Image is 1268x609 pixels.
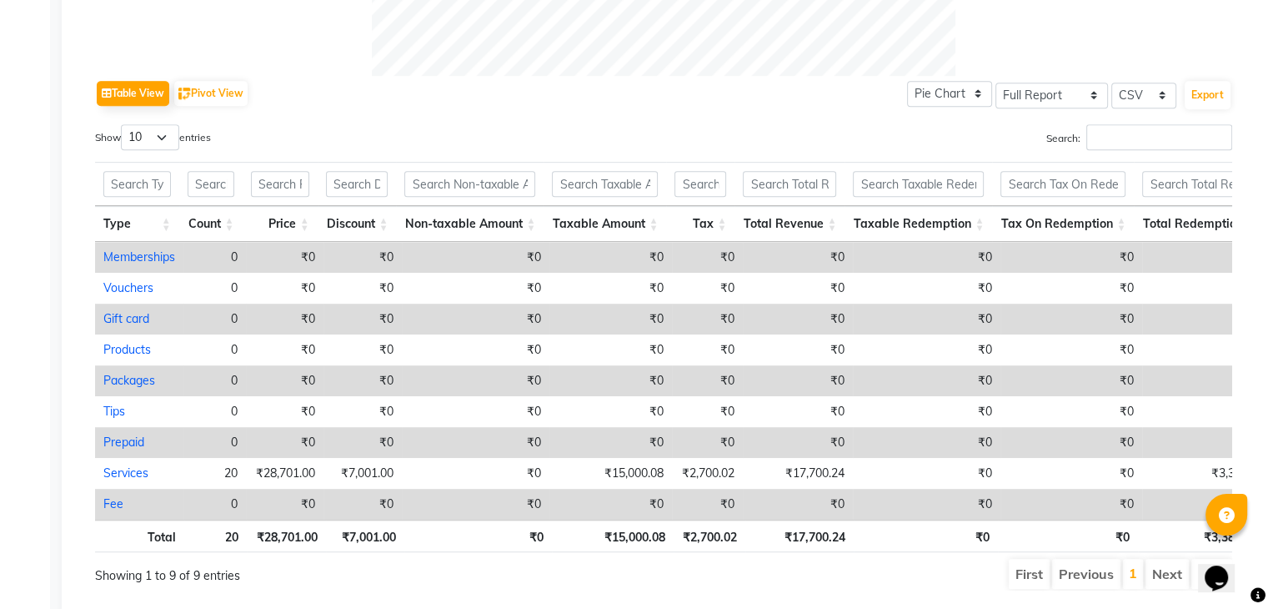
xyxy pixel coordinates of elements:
[1142,171,1255,197] input: Search Total Redemption
[246,335,323,365] td: ₹0
[743,458,853,489] td: ₹17,700.24
[992,206,1134,242] th: Tax On Redemption: activate to sort column ascending
[103,311,149,326] a: Gift card
[246,304,323,335] td: ₹0
[246,396,323,427] td: ₹0
[844,206,992,242] th: Taxable Redemption: activate to sort column ascending
[179,206,243,242] th: Count: activate to sort column ascending
[184,520,248,552] th: 20
[402,396,549,427] td: ₹0
[672,396,743,427] td: ₹0
[743,335,853,365] td: ₹0
[853,365,1000,396] td: ₹0
[246,458,323,489] td: ₹28,701.00
[183,242,246,273] td: 0
[247,520,325,552] th: ₹28,701.00
[549,396,672,427] td: ₹0
[323,458,402,489] td: ₹7,001.00
[402,427,549,458] td: ₹0
[672,335,743,365] td: ₹0
[178,88,191,100] img: pivot.png
[103,496,123,511] a: Fee
[1086,124,1232,150] input: Search:
[246,273,323,304] td: ₹0
[743,396,853,427] td: ₹0
[549,427,672,458] td: ₹0
[95,557,554,585] div: Showing 1 to 9 of 9 entries
[251,171,309,197] input: Search Price
[402,489,549,520] td: ₹0
[183,335,246,365] td: 0
[103,280,153,295] a: Vouchers
[743,304,853,335] td: ₹0
[174,81,248,106] button: Pivot View
[323,396,402,427] td: ₹0
[103,404,125,419] a: Tips
[1000,489,1142,520] td: ₹0
[1000,458,1142,489] td: ₹0
[672,304,743,335] td: ₹0
[853,458,1000,489] td: ₹0
[323,273,402,304] td: ₹0
[246,427,323,458] td: ₹0
[1185,81,1230,109] button: Export
[1000,335,1142,365] td: ₹0
[1000,242,1142,273] td: ₹0
[246,242,323,273] td: ₹0
[404,171,535,197] input: Search Non-taxable Amount
[183,489,246,520] td: 0
[672,365,743,396] td: ₹0
[1046,124,1232,150] label: Search:
[95,520,184,552] th: Total
[1134,206,1264,242] th: Total Redemption: activate to sort column ascending
[402,365,549,396] td: ₹0
[549,489,672,520] td: ₹0
[743,365,853,396] td: ₹0
[1000,273,1142,304] td: ₹0
[672,458,743,489] td: ₹2,700.02
[745,520,854,552] th: ₹17,700.24
[402,458,549,489] td: ₹0
[549,335,672,365] td: ₹0
[183,458,246,489] td: 20
[323,365,402,396] td: ₹0
[672,242,743,273] td: ₹0
[674,520,745,552] th: ₹2,700.02
[97,81,169,106] button: Table View
[323,335,402,365] td: ₹0
[666,206,734,242] th: Tax: activate to sort column ascending
[1000,427,1142,458] td: ₹0
[95,206,179,242] th: Type: activate to sort column ascending
[853,489,1000,520] td: ₹0
[743,273,853,304] td: ₹0
[183,304,246,335] td: 0
[549,304,672,335] td: ₹0
[103,435,144,450] a: Prepaid
[404,520,552,552] th: ₹0
[552,520,674,552] th: ₹15,000.08
[103,249,175,264] a: Memberships
[103,342,151,357] a: Products
[323,242,402,273] td: ₹0
[743,489,853,520] td: ₹0
[402,304,549,335] td: ₹0
[734,206,844,242] th: Total Revenue: activate to sort column ascending
[672,273,743,304] td: ₹0
[103,171,171,197] input: Search Type
[246,489,323,520] td: ₹0
[853,427,1000,458] td: ₹0
[672,489,743,520] td: ₹0
[103,466,148,481] a: Services
[853,335,1000,365] td: ₹0
[1129,565,1137,581] a: 1
[672,427,743,458] td: ₹0
[743,242,853,273] td: ₹0
[674,171,726,197] input: Search Tax
[323,489,402,520] td: ₹0
[402,273,549,304] td: ₹0
[402,335,549,365] td: ₹0
[326,520,405,552] th: ₹7,001.00
[853,273,1000,304] td: ₹0
[853,171,984,197] input: Search Taxable Redemption
[1000,365,1142,396] td: ₹0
